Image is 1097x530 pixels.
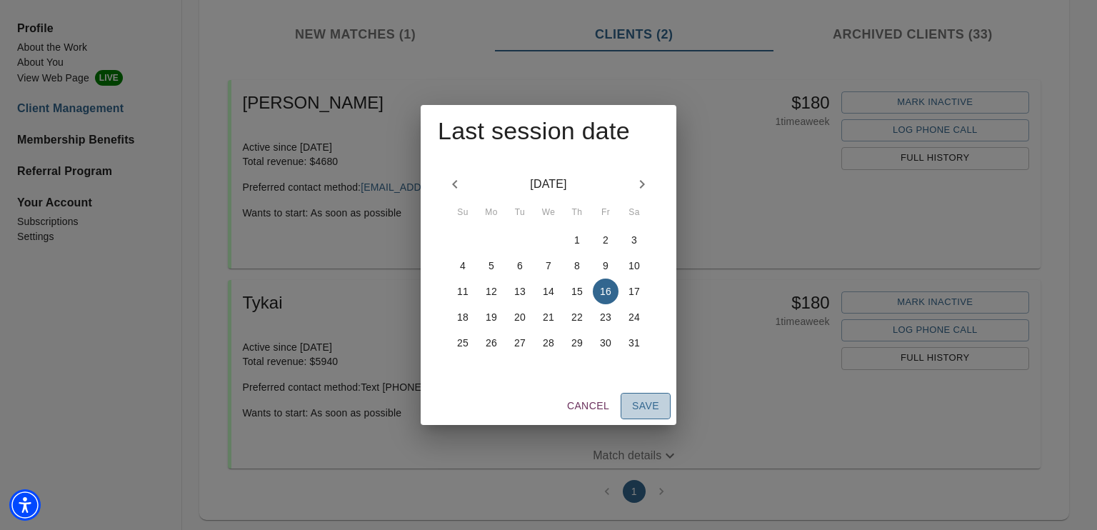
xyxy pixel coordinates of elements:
span: Su [450,206,476,220]
button: 3 [621,227,647,253]
button: 5 [479,253,504,279]
p: 8 [574,259,580,273]
button: 23 [593,304,618,330]
button: 9 [593,253,618,279]
p: 27 [514,336,526,350]
p: 10 [628,259,640,273]
p: 13 [514,284,526,299]
p: 24 [628,310,640,324]
button: 22 [564,304,590,330]
span: Sa [621,206,647,220]
button: 7 [536,253,561,279]
p: 26 [486,336,497,350]
button: 16 [593,279,618,304]
button: 1 [564,227,590,253]
button: 18 [450,304,476,330]
p: 14 [543,284,554,299]
p: 17 [628,284,640,299]
button: 12 [479,279,504,304]
p: [DATE] [472,176,625,193]
span: Fr [593,206,618,220]
button: 11 [450,279,476,304]
button: 30 [593,330,618,356]
p: 18 [457,310,469,324]
p: 21 [543,310,554,324]
span: Tu [507,206,533,220]
p: 30 [600,336,611,350]
p: 11 [457,284,469,299]
p: 5 [489,259,494,273]
button: 2 [593,227,618,253]
button: 17 [621,279,647,304]
button: 24 [621,304,647,330]
button: 10 [621,253,647,279]
div: Accessibility Menu [9,489,41,521]
p: 15 [571,284,583,299]
p: 4 [460,259,466,273]
p: 29 [571,336,583,350]
button: Save [621,393,671,419]
p: 9 [603,259,608,273]
button: 20 [507,304,533,330]
button: 13 [507,279,533,304]
p: 19 [486,310,497,324]
p: 2 [603,233,608,247]
span: Cancel [567,397,609,415]
button: Cancel [561,393,615,419]
p: 31 [628,336,640,350]
p: 25 [457,336,469,350]
span: Mo [479,206,504,220]
p: 28 [543,336,554,350]
button: 19 [479,304,504,330]
h4: Last session date [438,116,659,146]
button: 27 [507,330,533,356]
button: 6 [507,253,533,279]
p: 23 [600,310,611,324]
button: 21 [536,304,561,330]
p: 12 [486,284,497,299]
button: 4 [450,253,476,279]
button: 29 [564,330,590,356]
p: 22 [571,310,583,324]
button: 25 [450,330,476,356]
button: 8 [564,253,590,279]
p: 7 [546,259,551,273]
p: 3 [631,233,637,247]
button: 28 [536,330,561,356]
span: We [536,206,561,220]
p: 16 [600,284,611,299]
p: 20 [514,310,526,324]
button: 31 [621,330,647,356]
button: 26 [479,330,504,356]
p: 1 [574,233,580,247]
button: 15 [564,279,590,304]
button: 14 [536,279,561,304]
p: 6 [517,259,523,273]
span: Th [564,206,590,220]
span: Save [632,397,659,415]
